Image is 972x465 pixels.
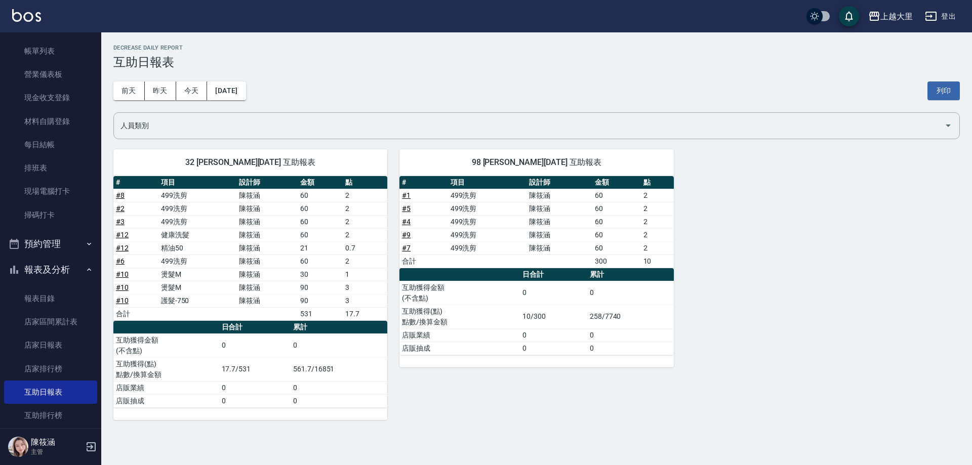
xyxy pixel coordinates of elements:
[4,257,97,283] button: 報表及分析
[592,228,640,241] td: 60
[4,427,97,450] a: 互助點數明細
[236,228,298,241] td: 陳筱涵
[402,218,411,226] a: #4
[219,333,291,357] td: 0
[343,268,388,281] td: 1
[116,297,129,305] a: #10
[207,81,246,100] button: [DATE]
[448,241,526,255] td: 499洗剪
[158,241,236,255] td: 精油50
[940,117,956,134] button: Open
[298,228,343,241] td: 60
[4,39,97,63] a: 帳單列表
[448,202,526,215] td: 499洗剪
[158,202,236,215] td: 499洗剪
[4,333,97,357] a: 店家日報表
[298,202,343,215] td: 60
[236,189,298,202] td: 陳筱涵
[592,202,640,215] td: 60
[31,447,83,456] p: 主管
[526,189,592,202] td: 陳筱涵
[641,228,674,241] td: 2
[158,294,236,307] td: 護髮-750
[520,342,587,355] td: 0
[236,255,298,268] td: 陳筱涵
[158,176,236,189] th: 項目
[298,176,343,189] th: 金額
[587,305,674,328] td: 258/7740
[399,305,520,328] td: 互助獲得(點) 點數/換算金額
[113,176,387,321] table: a dense table
[520,268,587,281] th: 日合計
[236,268,298,281] td: 陳筱涵
[4,156,97,180] a: 排班表
[113,381,219,394] td: 店販業績
[4,203,97,227] a: 掃碼打卡
[145,81,176,100] button: 昨天
[113,321,387,408] table: a dense table
[116,231,129,239] a: #12
[402,244,411,252] a: #7
[592,215,640,228] td: 60
[298,241,343,255] td: 21
[641,215,674,228] td: 2
[298,255,343,268] td: 60
[176,81,208,100] button: 今天
[116,257,125,265] a: #6
[158,268,236,281] td: 燙髮M
[592,241,640,255] td: 60
[298,215,343,228] td: 60
[641,176,674,189] th: 點
[402,231,411,239] a: #9
[291,321,387,334] th: 累計
[236,176,298,189] th: 設計師
[113,176,158,189] th: #
[343,281,388,294] td: 3
[158,255,236,268] td: 499洗剪
[113,394,219,407] td: 店販抽成
[343,241,388,255] td: 0.7
[4,86,97,109] a: 現金收支登錄
[116,283,129,291] a: #10
[113,45,960,51] h2: Decrease Daily Report
[116,191,125,199] a: #8
[641,202,674,215] td: 2
[4,287,97,310] a: 報表目錄
[118,117,940,135] input: 人員名稱
[116,244,129,252] a: #12
[116,218,125,226] a: #3
[399,268,673,355] table: a dense table
[113,357,219,381] td: 互助獲得(點) 點數/換算金額
[291,333,387,357] td: 0
[126,157,375,167] span: 32 [PERSON_NAME][DATE] 互助報表
[236,294,298,307] td: 陳筱涵
[587,281,674,305] td: 0
[236,281,298,294] td: 陳筱涵
[526,241,592,255] td: 陳筱涵
[526,215,592,228] td: 陳筱涵
[641,255,674,268] td: 10
[592,176,640,189] th: 金額
[113,333,219,357] td: 互助獲得金額 (不含點)
[399,255,448,268] td: 合計
[520,328,587,342] td: 0
[592,255,640,268] td: 300
[839,6,859,26] button: save
[343,307,388,320] td: 17.7
[526,176,592,189] th: 設計師
[158,215,236,228] td: 499洗剪
[448,176,526,189] th: 項目
[399,342,520,355] td: 店販抽成
[116,204,125,213] a: #2
[4,357,97,381] a: 店家排行榜
[399,281,520,305] td: 互助獲得金額 (不含點)
[236,215,298,228] td: 陳筱涵
[343,228,388,241] td: 2
[448,189,526,202] td: 499洗剪
[448,215,526,228] td: 499洗剪
[864,6,917,27] button: 上越大里
[399,176,673,268] table: a dense table
[236,241,298,255] td: 陳筱涵
[298,307,343,320] td: 531
[219,381,291,394] td: 0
